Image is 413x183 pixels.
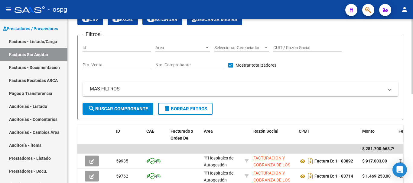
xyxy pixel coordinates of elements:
[90,86,384,92] mat-panel-title: MAS FILTROS
[187,14,242,25] app-download-masive: Descarga masiva de comprobantes (adjuntos)
[299,129,310,134] span: CPBT
[158,103,213,115] button: Borrar Filtros
[307,171,314,181] i: Descargar documento
[144,125,168,151] datatable-header-cell: CAE
[214,45,263,50] span: Seleccionar Gerenciador
[88,105,95,112] mat-icon: search
[146,129,154,134] span: CAE
[362,146,395,151] span: $ 281.700.668,79
[253,155,294,167] div: 30715497456
[88,106,148,112] span: Buscar Comprobante
[82,17,98,22] span: CSV
[77,14,103,25] button: CSV
[192,17,237,22] span: Descarga Masiva
[147,16,154,23] mat-icon: cloud_download
[204,156,233,167] span: Hospitales de Autogestión
[142,14,182,25] button: Estandar
[5,6,12,13] mat-icon: menu
[116,159,128,163] span: 59935
[112,17,133,22] span: EXCEL
[362,129,375,134] span: Monto
[204,171,233,182] span: Hospitales de Autogestión
[171,129,193,140] span: Facturado x Orden De
[398,159,411,163] span: [DATE]
[48,3,67,16] span: - ospg
[164,106,207,112] span: Borrar Filtros
[83,103,153,115] button: Buscar Comprobante
[253,156,290,181] span: FACTURACION Y COBRANZA DE LOS EFECTORES PUBLICOS S.E.
[362,174,391,178] strong: $ 1.469.253,00
[392,162,407,177] div: Open Intercom Messenger
[108,14,138,25] button: EXCEL
[401,6,408,13] mat-icon: person
[83,82,398,96] mat-expansion-panel-header: MAS FILTROS
[236,62,276,69] span: Mostrar totalizadores
[204,129,213,134] span: Area
[398,174,411,178] span: [DATE]
[147,17,177,22] span: Estandar
[3,25,58,32] span: Prestadores / Proveedores
[360,125,396,151] datatable-header-cell: Monto
[362,159,387,163] strong: $ 917.003,00
[314,174,353,179] strong: Factura B: 1 - 83714
[155,45,204,50] span: Area
[296,125,360,151] datatable-header-cell: CPBT
[187,14,242,25] button: Descarga Masiva
[114,125,144,151] datatable-header-cell: ID
[116,174,128,178] span: 59762
[164,105,171,112] mat-icon: delete
[112,16,120,23] mat-icon: cloud_download
[251,125,296,151] datatable-header-cell: Razón Social
[116,129,120,134] span: ID
[82,16,89,23] mat-icon: cloud_download
[307,156,314,166] i: Descargar documento
[314,159,353,164] strong: Factura B: 1 - 83892
[168,125,201,151] datatable-header-cell: Facturado x Orden De
[253,129,278,134] span: Razón Social
[253,170,294,182] div: 30715497456
[83,30,103,39] h3: Filtros
[201,125,242,151] datatable-header-cell: Area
